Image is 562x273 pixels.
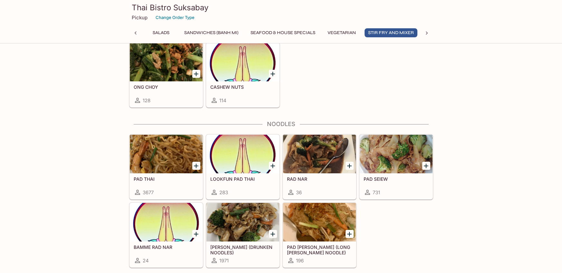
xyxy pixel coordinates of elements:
span: 731 [373,189,380,196]
button: Seafood & House Specials [247,28,319,37]
h5: [PERSON_NAME] (DRUNKEN NOODLES) [210,244,275,255]
button: Add ONG CHOY [192,70,200,78]
h3: Thai Bistro Suksabay [132,3,431,13]
a: [PERSON_NAME] (DRUNKEN NOODLES)1971 [206,203,280,268]
h5: PAD THAI [134,176,199,182]
h5: PAD [PERSON_NAME] (LONG [PERSON_NAME] NOODLE) [287,244,352,255]
button: Add BAMME RAD NAR [192,230,200,238]
div: PAD THAI [130,135,203,173]
span: 24 [143,258,149,264]
h5: BAMME RAD NAR [134,244,199,250]
h5: PAD SEIEW [364,176,429,182]
span: 114 [219,97,226,104]
div: PAD SEIEW [360,135,433,173]
a: BAMME RAD NAR24 [129,203,203,268]
button: Add KEE MAO (DRUNKEN NOODLES) [269,230,277,238]
div: KEE MAO (DRUNKEN NOODLES) [206,203,279,241]
button: Vegetarian [324,28,359,37]
h4: Noodles [129,121,433,128]
span: 36 [296,189,302,196]
a: PAD [PERSON_NAME] (LONG [PERSON_NAME] NOODLE)196 [283,203,356,268]
button: Add RAD NAR [346,162,354,170]
h5: ONG CHOY [134,84,199,90]
div: PAD WOON SEN (LONG RICE NOODLE) [283,203,356,241]
a: PAD THAI3677 [129,134,203,199]
button: Add PAD THAI [192,162,200,170]
span: 283 [219,189,228,196]
button: Add PAD WOON SEN (LONG RICE NOODLE) [346,230,354,238]
h5: CASHEW NUTS [210,84,275,90]
span: 1971 [219,258,229,264]
span: 128 [143,97,150,104]
div: LOOKFUN PAD THAI [206,135,279,173]
a: PAD SEIEW731 [359,134,433,199]
div: ONG CHOY [130,43,203,81]
button: Sandwiches (Banh Mi) [181,28,242,37]
button: Salads [147,28,176,37]
button: Add LOOKFUN PAD THAI [269,162,277,170]
h5: LOOKFUN PAD THAI [210,176,275,182]
p: Pickup [132,14,148,21]
a: ONG CHOY128 [129,42,203,107]
button: Add PAD SEIEW [422,162,430,170]
div: CASHEW NUTS [206,43,279,81]
div: BAMME RAD NAR [130,203,203,241]
h5: RAD NAR [287,176,352,182]
button: Add CASHEW NUTS [269,70,277,78]
div: RAD NAR [283,135,356,173]
span: 196 [296,258,304,264]
a: LOOKFUN PAD THAI283 [206,134,280,199]
a: CASHEW NUTS114 [206,42,280,107]
a: RAD NAR36 [283,134,356,199]
button: Change Order Type [153,13,197,23]
span: 3677 [143,189,154,196]
button: Stir Fry and Mixer [365,28,417,37]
